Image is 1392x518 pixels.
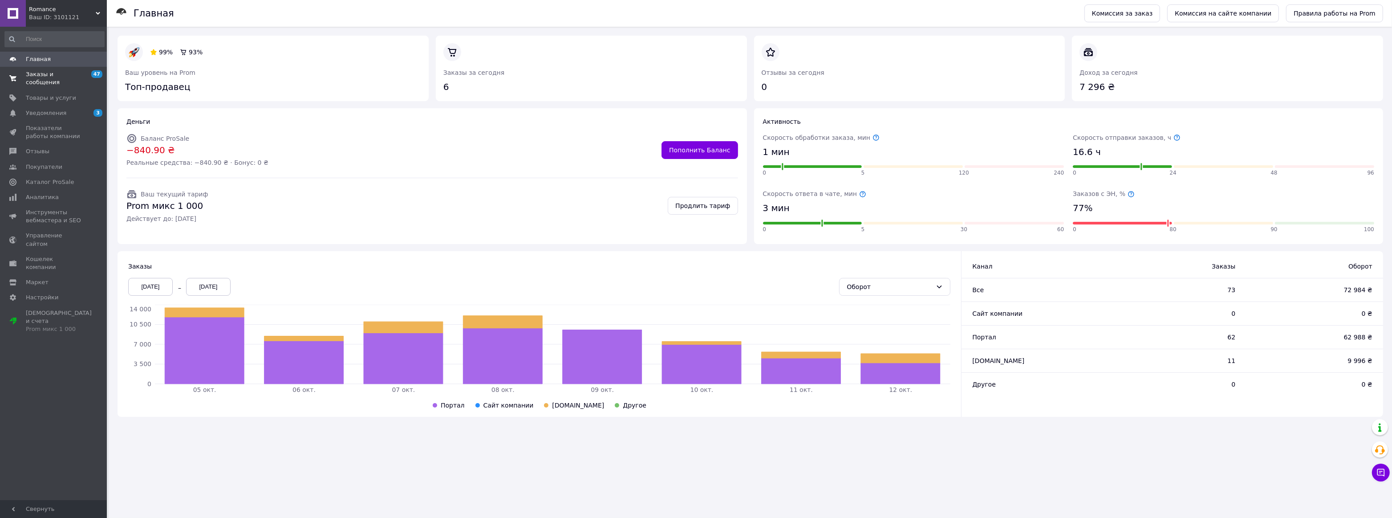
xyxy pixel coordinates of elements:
span: 0 [1073,226,1076,233]
a: Комиссия на сайте компании [1167,4,1279,22]
span: Другое [972,381,996,388]
span: Скорость ответа в чате, мин [763,190,866,197]
span: 0 [763,226,767,233]
div: [DATE] [128,278,173,296]
span: 0 ₴ [1253,309,1372,318]
span: 0 [1073,169,1076,177]
span: Баланс ProSale [141,135,189,142]
span: Оборот [1253,262,1372,271]
span: 0 ₴ [1253,380,1372,389]
tspan: 12 окт. [889,386,913,393]
span: 77% [1073,202,1092,215]
span: 62 [1113,333,1236,342]
span: 93% [189,49,203,56]
span: 62 988 ₴ [1253,333,1372,342]
span: Кошелек компании [26,255,82,271]
span: Настройки [26,294,58,302]
span: 73 [1113,286,1236,294]
span: Управление сайтом [26,232,82,248]
span: Сайт компании [483,402,534,409]
div: Оборот [847,282,932,292]
span: 90 [1270,226,1277,233]
span: 240 [1054,169,1064,177]
div: [DATE] [186,278,231,296]
span: Действует до: [DATE] [126,214,208,223]
span: 0 [1113,380,1236,389]
span: 47 [91,70,102,78]
span: 3 [93,109,102,117]
span: 1 мин [763,146,790,159]
span: Маркет [26,278,49,286]
tspan: 3 500 [134,360,151,367]
span: Заказы [128,263,152,270]
span: 11 [1113,356,1236,365]
span: Товары и услуги [26,94,76,102]
span: 24 [1170,169,1177,177]
a: Продлить тариф [668,197,738,215]
a: Правила работы на Prom [1286,4,1383,22]
span: Канал [972,263,992,270]
span: Prom микс 1 000 [126,200,208,212]
span: Romance [29,5,96,13]
tspan: 05 окт. [193,386,216,393]
span: Портал [972,334,996,341]
span: 0 [763,169,767,177]
span: 16.6 ч [1073,146,1101,159]
span: Сайт компании [972,310,1023,317]
span: −840.90 ₴ [126,144,268,157]
h1: Главная [134,8,174,19]
span: Заказы [1113,262,1236,271]
span: Другое [623,402,646,409]
span: 30 [961,226,967,233]
span: Уведомления [26,109,66,117]
span: Заказов с ЭН, % [1073,190,1134,197]
span: 48 [1270,169,1277,177]
span: Реальные средства: −840.90 ₴ · Бонус: 0 ₴ [126,158,268,167]
span: 96 [1368,169,1374,177]
span: Показатели работы компании [26,124,82,140]
span: 0 [1113,309,1236,318]
span: Деньги [126,118,150,125]
div: Prom микс 1 000 [26,325,92,333]
span: Скорость обработки заказа, мин [763,134,880,141]
input: Поиск [4,31,105,47]
tspan: 09 окт. [591,386,614,393]
tspan: 11 окт. [790,386,813,393]
tspan: 0 [147,380,151,387]
button: Чат с покупателем [1372,464,1390,481]
span: Портал [441,402,465,409]
span: 99% [159,49,173,56]
tspan: 10 500 [130,321,151,328]
span: Активность [763,118,801,125]
tspan: 7 000 [134,341,151,348]
tspan: 06 окт. [292,386,316,393]
tspan: 08 окт. [491,386,515,393]
span: Аналитика [26,193,59,201]
span: 5 [861,226,865,233]
a: Пополнить Баланс [662,141,738,159]
span: Все [972,286,984,294]
span: 9 996 ₴ [1253,356,1372,365]
span: 100 [1364,226,1374,233]
span: 3 мин [763,202,790,215]
span: [DEMOGRAPHIC_DATA] и счета [26,309,92,334]
span: [DOMAIN_NAME] [552,402,604,409]
span: Отзывы [26,147,49,155]
span: 60 [1057,226,1064,233]
span: Главная [26,55,51,63]
span: 120 [959,169,969,177]
span: 80 [1170,226,1177,233]
span: Ваш текущий тариф [141,191,208,198]
span: Инструменты вебмастера и SEO [26,208,82,224]
span: [DOMAIN_NAME] [972,357,1024,364]
span: 5 [861,169,865,177]
span: 72 984 ₴ [1253,286,1372,294]
a: Комиссия за заказ [1084,4,1161,22]
span: Заказы и сообщения [26,70,82,86]
div: Ваш ID: 3101121 [29,13,107,21]
span: Покупатели [26,163,62,171]
tspan: 07 окт. [392,386,415,393]
span: Каталог ProSale [26,178,74,186]
tspan: 14 000 [130,306,151,313]
span: Скорость отправки заказов, ч [1073,134,1180,141]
